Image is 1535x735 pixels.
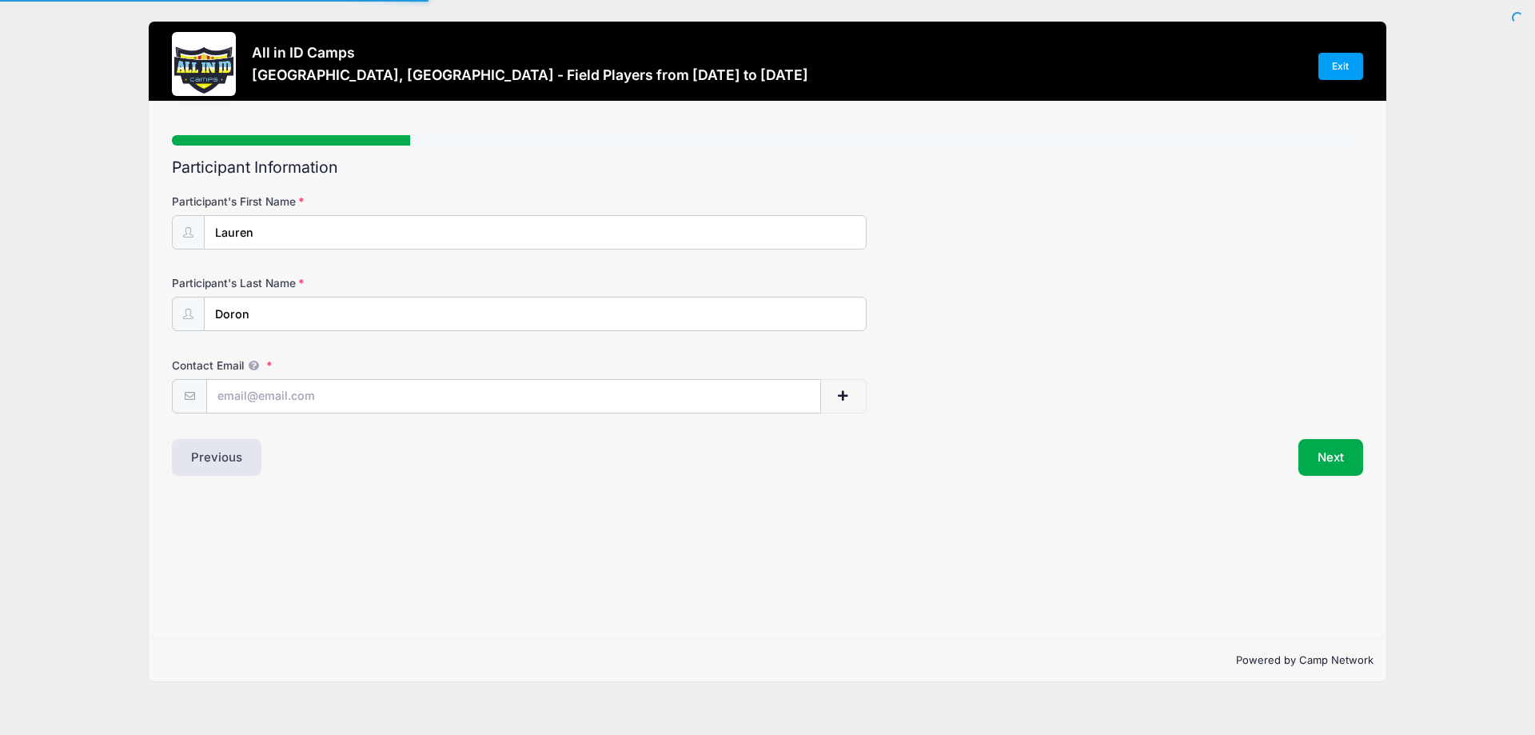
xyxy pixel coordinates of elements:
[1318,53,1363,80] a: Exit
[252,66,808,83] h3: [GEOGRAPHIC_DATA], [GEOGRAPHIC_DATA] - Field Players from [DATE] to [DATE]
[204,297,867,331] input: Participant's Last Name
[172,158,1363,177] h2: Participant Information
[204,215,867,250] input: Participant's First Name
[206,379,821,413] input: email@email.com
[172,439,261,476] button: Previous
[244,359,263,372] span: We will send confirmations, payment reminders, and custom email messages to each address listed. ...
[1298,439,1363,476] button: Next
[252,44,808,61] h3: All in ID Camps
[172,275,569,291] label: Participant's Last Name
[172,194,569,210] label: Participant's First Name
[161,653,1374,669] p: Powered by Camp Network
[172,358,569,373] label: Contact Email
